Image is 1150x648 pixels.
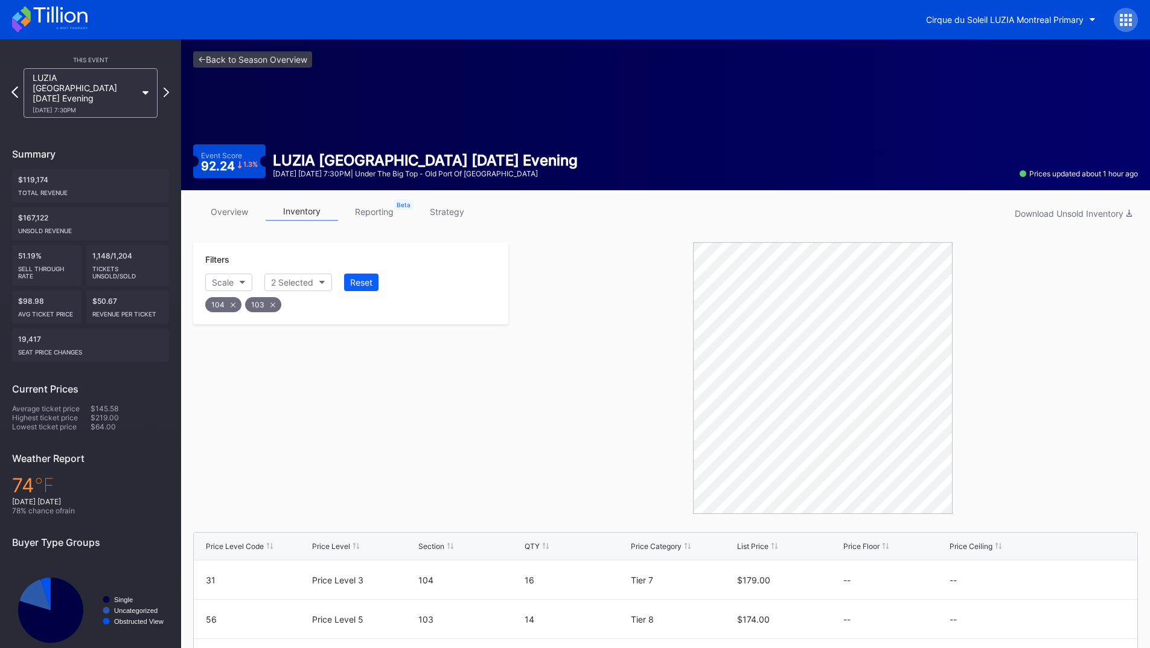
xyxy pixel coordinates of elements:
button: Reset [344,274,379,291]
div: 16 [525,575,628,585]
div: Weather Report [12,452,169,464]
div: Price Level 5 [312,614,415,624]
div: $98.98 [12,290,81,324]
div: Section [418,542,444,551]
div: Prices updated about 1 hour ago [1020,169,1138,178]
div: [DATE] [DATE] [12,497,169,506]
div: 14 [525,614,628,624]
div: -- [843,614,947,624]
div: QTY [525,542,540,551]
div: Price Ceiling [950,542,992,551]
div: Revenue per ticket [92,306,164,318]
div: Filters [205,254,496,265]
button: Download Unsold Inventory [1009,205,1138,222]
div: $145.58 [91,404,169,413]
div: [DATE] [DATE] 7:30PM | Under the Big Top - Old Port of [GEOGRAPHIC_DATA] [273,169,578,178]
a: reporting [338,202,410,221]
div: List Price [737,542,768,551]
div: Price Level [312,542,350,551]
div: 56 [206,614,309,624]
div: 51.19% [12,245,81,286]
div: Avg ticket price [18,306,75,318]
div: Summary [12,148,169,160]
div: 103 [418,614,522,624]
div: 1,148/1,204 [86,245,170,286]
div: Lowest ticket price [12,422,91,431]
div: 74 [12,473,169,497]
div: Buyer Type Groups [12,536,169,548]
div: $167,122 [12,207,169,240]
div: Price Floor [843,542,880,551]
div: 103 [245,297,281,312]
a: strategy [410,202,483,221]
button: Scale [205,274,252,291]
div: -- [950,614,1053,624]
div: 19,417 [12,329,169,362]
div: $119,174 [12,169,169,202]
div: Tier 7 [631,575,734,585]
text: Uncategorized [114,607,158,614]
div: $179.00 [737,575,840,585]
div: 78 % chance of rain [12,506,169,515]
div: 92.24 [201,160,258,172]
div: -- [843,575,947,585]
div: 1.3 % [243,161,258,168]
div: -- [950,575,1053,585]
div: $50.67 [86,290,170,324]
div: $174.00 [737,614,840,624]
div: Unsold Revenue [18,222,163,234]
div: Price Level 3 [312,575,415,585]
div: seat price changes [18,344,163,356]
div: Current Prices [12,383,169,395]
div: 104 [418,575,522,585]
text: Obstructed View [114,618,164,625]
div: LUZIA [GEOGRAPHIC_DATA] [DATE] Evening [273,152,578,169]
div: Reset [350,277,372,287]
div: Cirque du Soleil LUZIA Montreal Primary [926,14,1084,25]
div: Price Level Code [206,542,264,551]
div: Scale [212,277,234,287]
button: Cirque du Soleil LUZIA Montreal Primary [917,8,1105,31]
div: 2 Selected [271,277,313,287]
div: 31 [206,575,309,585]
div: Tickets Unsold/Sold [92,260,164,280]
a: overview [193,202,266,221]
div: Highest ticket price [12,413,91,422]
div: This Event [12,56,169,63]
span: ℉ [34,473,54,497]
div: Total Revenue [18,184,163,196]
div: $64.00 [91,422,169,431]
div: 104 [205,297,241,312]
div: Price Category [631,542,682,551]
div: Average ticket price [12,404,91,413]
text: Single [114,596,133,603]
div: Event Score [201,151,242,160]
div: [DATE] 7:30PM [33,106,136,114]
button: 2 Selected [264,274,332,291]
div: $219.00 [91,413,169,422]
div: Tier 8 [631,614,734,624]
div: Download Unsold Inventory [1015,208,1132,219]
div: Sell Through Rate [18,260,75,280]
a: inventory [266,202,338,221]
a: <-Back to Season Overview [193,51,312,68]
div: LUZIA [GEOGRAPHIC_DATA] [DATE] Evening [33,72,136,114]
